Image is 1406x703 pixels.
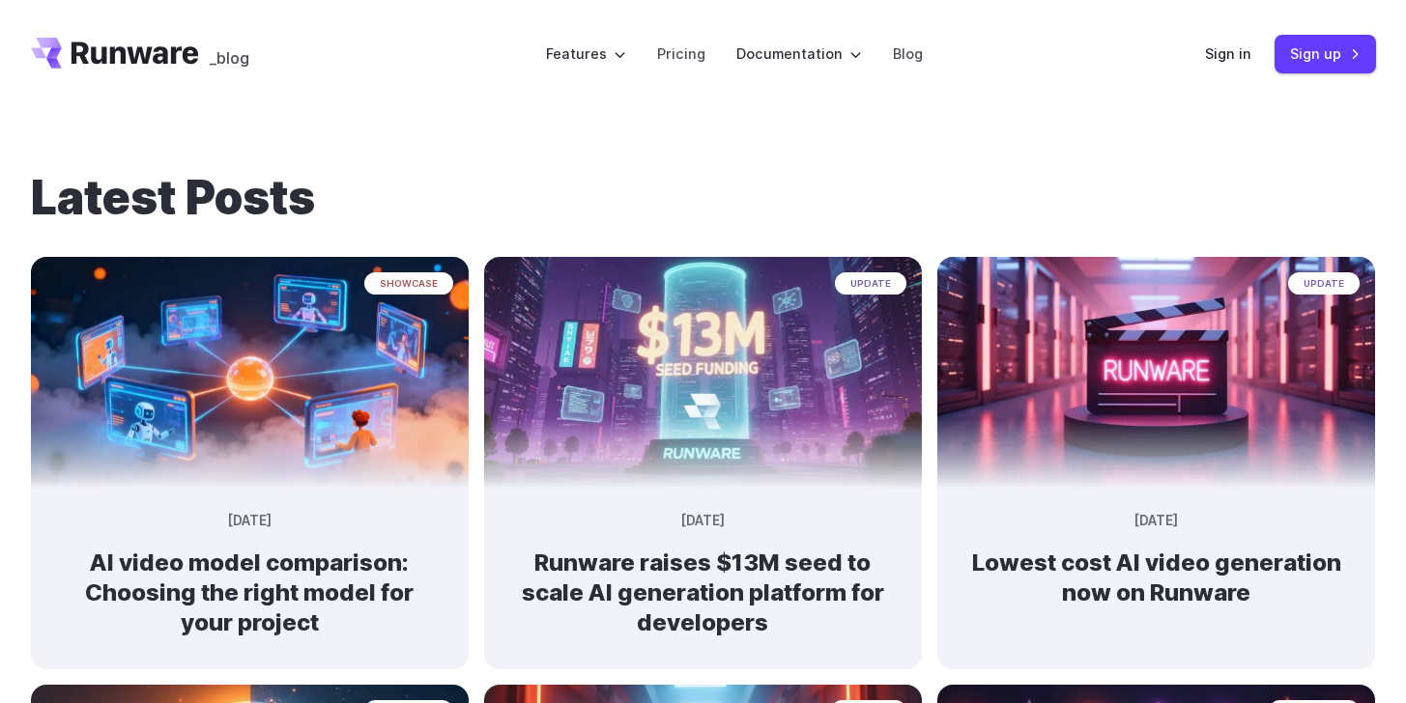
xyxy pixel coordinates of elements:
[681,511,725,532] time: [DATE]
[62,548,438,638] h2: AI video model comparison: Choosing the right model for your project
[515,548,891,638] h2: Runware raises $13M seed to scale AI generation platform for developers
[937,257,1375,489] img: Neon-lit movie clapperboard with the word 'RUNWARE' in a futuristic server room
[484,257,922,489] img: Futuristic city scene with neon lights showing Runware announcement of $13M seed funding in large...
[937,473,1375,639] a: Neon-lit movie clapperboard with the word 'RUNWARE' in a futuristic server room update [DATE] Low...
[31,38,199,69] a: Go to /
[31,473,469,669] a: Futuristic network of glowing screens showing robots and a person connected to a central digital ...
[228,511,272,532] time: [DATE]
[210,50,249,66] span: _blog
[484,473,922,669] a: Futuristic city scene with neon lights showing Runware announcement of $13M seed funding in large...
[31,170,1376,226] h1: Latest Posts
[968,548,1344,607] h2: Lowest cost AI video generation now on Runware
[893,42,923,65] a: Blog
[364,272,453,295] span: showcase
[31,257,469,489] img: Futuristic network of glowing screens showing robots and a person connected to a central digital ...
[835,272,906,295] span: update
[1275,35,1376,72] a: Sign up
[657,42,705,65] a: Pricing
[546,42,626,65] label: Features
[1134,511,1178,532] time: [DATE]
[1205,42,1251,65] a: Sign in
[736,42,862,65] label: Documentation
[210,38,249,69] a: _blog
[1288,272,1360,295] span: update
